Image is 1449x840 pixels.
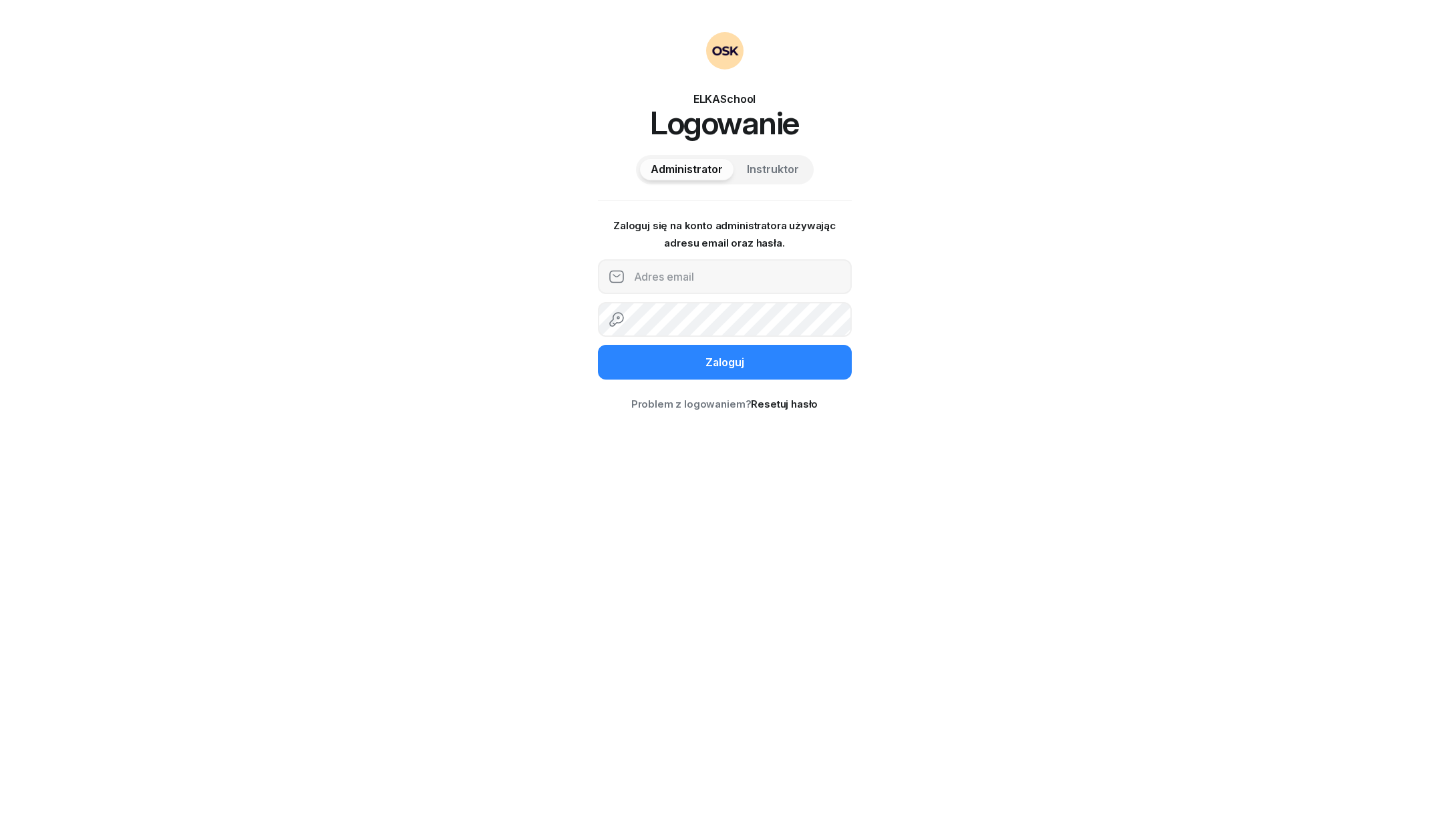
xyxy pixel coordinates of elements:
[598,91,852,107] div: ELKASchool
[598,259,852,294] input: Adres email
[651,161,723,178] span: Administrator
[736,159,810,180] button: Instruktor
[598,217,852,251] p: Zaloguj się na konto administratora używając adresu email oraz hasła.
[598,396,852,413] div: Problem z logowaniem?
[706,32,744,69] img: OSKAdmin
[751,398,818,410] a: Resetuj hasło
[598,345,852,380] button: Zaloguj
[640,159,734,180] button: Administrator
[747,161,799,178] span: Instruktor
[598,107,852,139] h1: Logowanie
[705,354,744,372] div: Zaloguj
